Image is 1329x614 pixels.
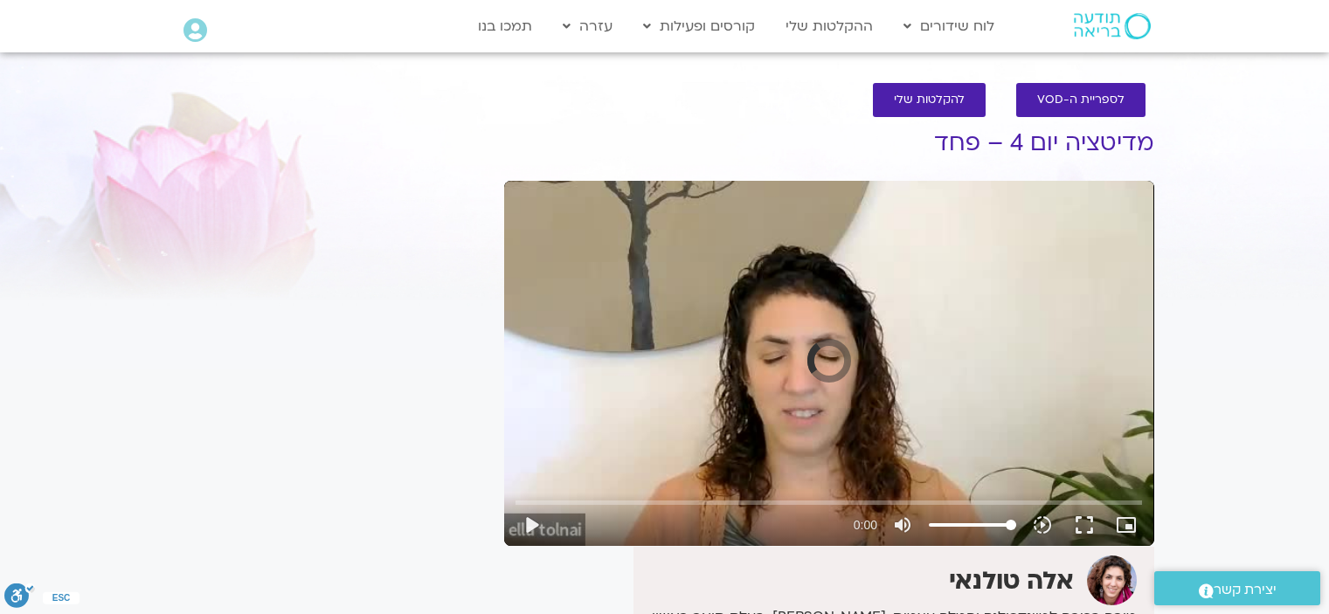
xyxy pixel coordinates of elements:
[634,10,764,43] a: קורסים ופעילות
[873,83,986,117] a: להקלטות שלי
[1016,83,1146,117] a: לספריית ה-VOD
[1037,93,1125,107] span: לספריית ה-VOD
[504,130,1154,156] h1: מדיטציה יום 4 – פחד
[1074,13,1151,39] img: תודעה בריאה
[949,564,1074,597] strong: אלה טולנאי
[469,10,541,43] a: תמכו בנו
[1087,555,1137,605] img: אלה טולנאי
[554,10,621,43] a: עזרה
[1214,578,1277,602] span: יצירת קשר
[1154,571,1320,605] a: יצירת קשר
[777,10,882,43] a: ההקלטות שלי
[895,10,1003,43] a: לוח שידורים
[894,93,965,107] span: להקלטות שלי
